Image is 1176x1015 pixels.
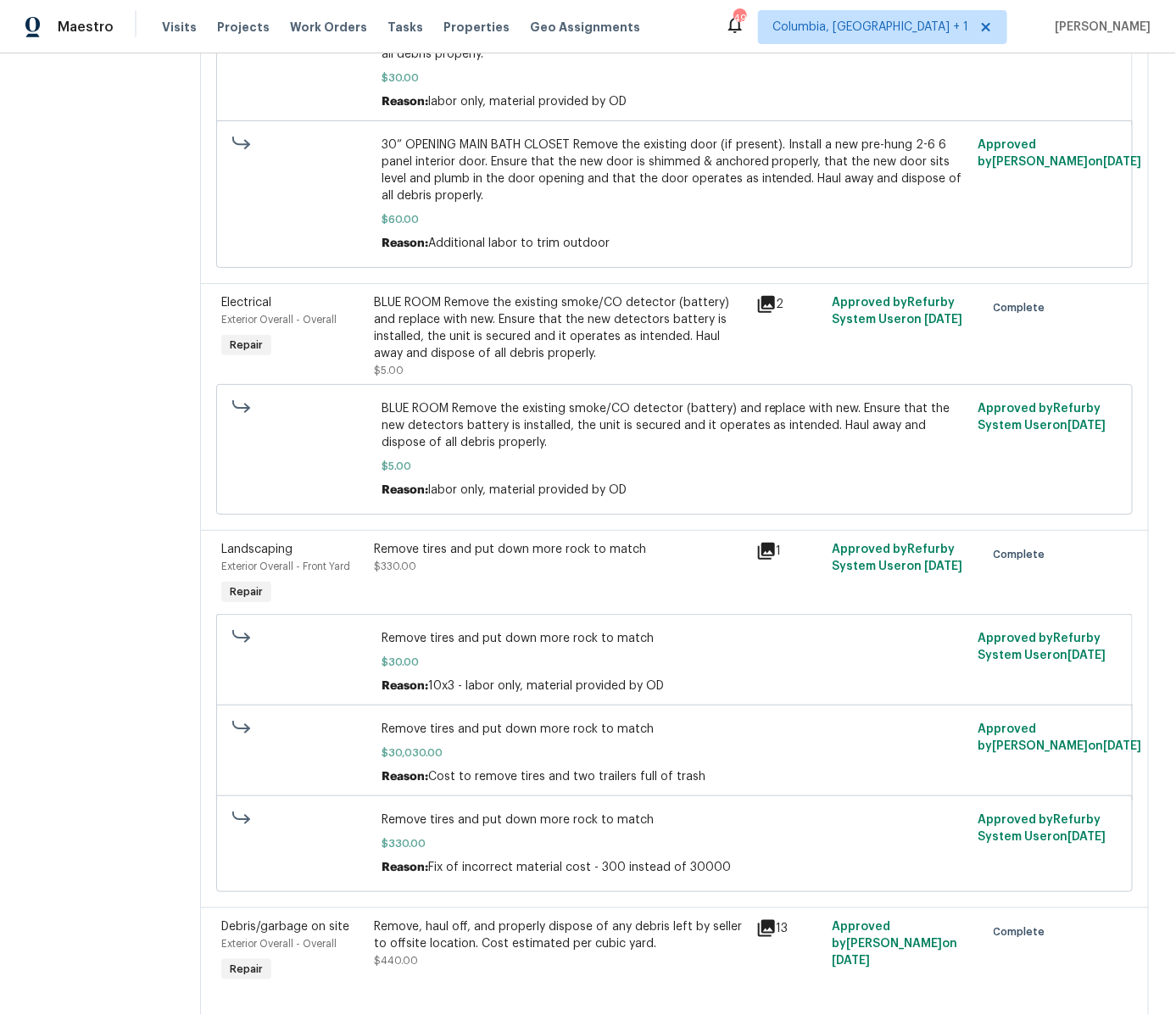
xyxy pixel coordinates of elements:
span: Remove tires and put down more rock to match [382,630,967,647]
span: Additional labor to trim outdoor [428,237,610,249]
span: $60.00 [382,211,967,228]
span: Repair [223,961,270,978]
span: Exterior Overall - Overall [221,315,337,325]
span: $30.00 [382,70,967,86]
span: Approved by [PERSON_NAME] on [833,921,958,967]
span: Exterior Overall - Overall [221,939,337,949]
span: $5.00 [374,365,404,376]
span: $30,030.00 [382,745,967,761]
span: Reason: [382,237,428,249]
span: Work Orders [290,19,367,36]
span: Visits [162,19,197,36]
span: $30.00 [382,654,967,671]
span: Complete [994,299,1052,316]
span: [DATE] [1103,740,1141,752]
span: $330.00 [374,561,416,572]
span: Approved by Refurby System User on [978,814,1106,843]
span: [DATE] [1103,156,1141,168]
span: 10x3 - labor only, material provided by OD [428,680,664,692]
span: Complete [994,923,1052,940]
span: Reason: [382,771,428,783]
span: Approved by Refurby System User on [978,403,1106,432]
span: Approved by [PERSON_NAME] on [978,723,1141,752]
div: 2 [756,294,822,315]
span: Cost to remove tires and two trailers full of trash [428,771,705,783]
span: Reason: [382,680,428,692]
span: BLUE ROOM Remove the existing smoke/CO detector (battery) and replace with new. Ensure that the n... [382,400,967,451]
span: [DATE] [1067,420,1106,432]
span: Complete [994,546,1052,563]
span: 30” OPENING MAIN BATH CLOSET Remove the existing door (if present). Install a new pre-hung 2-6 6 ... [382,137,967,204]
span: [DATE] [925,560,963,572]
span: Properties [443,19,510,36]
span: Debris/garbage on site [221,921,349,933]
span: $440.00 [374,956,418,966]
span: Approved by Refurby System User on [833,544,963,572]
span: Approved by [PERSON_NAME] on [978,139,1141,168]
span: Remove tires and put down more rock to match [382,811,967,828]
span: Exterior Overall - Front Yard [221,561,350,572]
span: Electrical [221,297,271,309]
span: Approved by Refurby System User on [978,633,1106,661]
span: Landscaping [221,544,293,555]
span: Repair [223,337,270,354]
span: Approved by Refurby System User on [833,297,963,326]
span: Fix of incorrect material cost - 300 instead of 30000 [428,862,731,873]
span: [PERSON_NAME] [1048,19,1151,36]
span: Repair [223,583,270,600]
span: Geo Assignments [530,19,640,36]
div: Remove tires and put down more rock to match [374,541,745,558]
span: $5.00 [382,458,967,475]
div: 1 [756,541,822,561]
span: Maestro [58,19,114,36]
div: Remove, haul off, and properly dispose of any debris left by seller to offsite location. Cost est... [374,918,745,952]
span: [DATE] [1067,650,1106,661]
span: [DATE] [1067,831,1106,843]
span: labor only, material provided by OD [428,96,627,108]
div: 13 [756,918,822,939]
div: BLUE ROOM Remove the existing smoke/CO detector (battery) and replace with new. Ensure that the n... [374,294,745,362]
span: Reason: [382,96,428,108]
span: labor only, material provided by OD [428,484,627,496]
span: Columbia, [GEOGRAPHIC_DATA] + 1 [772,19,968,36]
span: $330.00 [382,835,967,852]
span: Projects [217,19,270,36]
span: Remove tires and put down more rock to match [382,721,967,738]
span: [DATE] [925,314,963,326]
span: [DATE] [833,955,871,967]
span: Reason: [382,484,428,496]
div: 49 [733,10,745,27]
span: Reason: [382,862,428,873]
span: Tasks [387,21,423,33]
